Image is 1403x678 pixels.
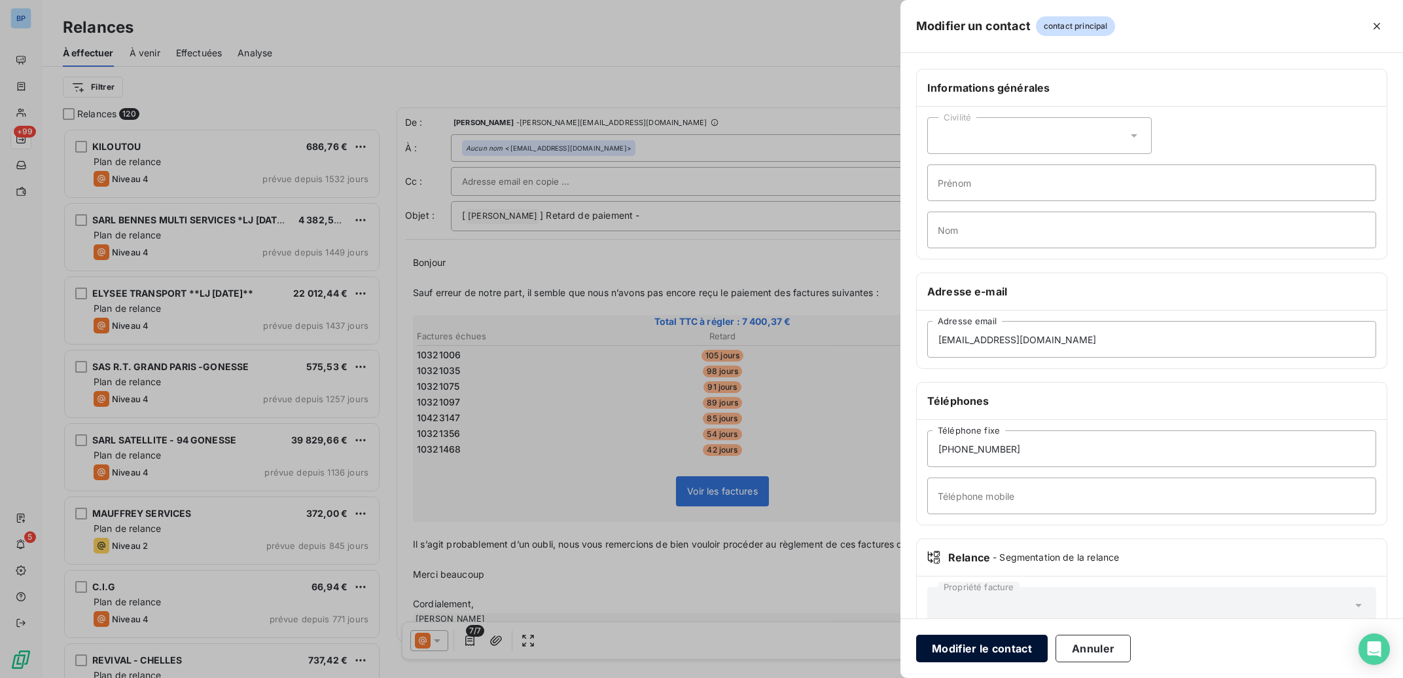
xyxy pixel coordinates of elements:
[1056,635,1131,662] button: Annuler
[927,284,1376,299] h6: Adresse e-mail
[927,478,1376,514] input: placeholder
[927,212,1376,248] input: placeholder
[927,321,1376,358] input: placeholder
[1359,633,1390,665] div: Open Intercom Messenger
[927,430,1376,467] input: placeholder
[927,550,1376,565] div: Relance
[916,17,1031,35] h5: Modifier un contact
[927,164,1376,201] input: placeholder
[1036,16,1116,36] span: contact principal
[927,393,1376,409] h6: Téléphones
[916,635,1048,662] button: Modifier le contact
[993,551,1119,564] span: - Segmentation de la relance
[927,80,1376,96] h6: Informations générales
